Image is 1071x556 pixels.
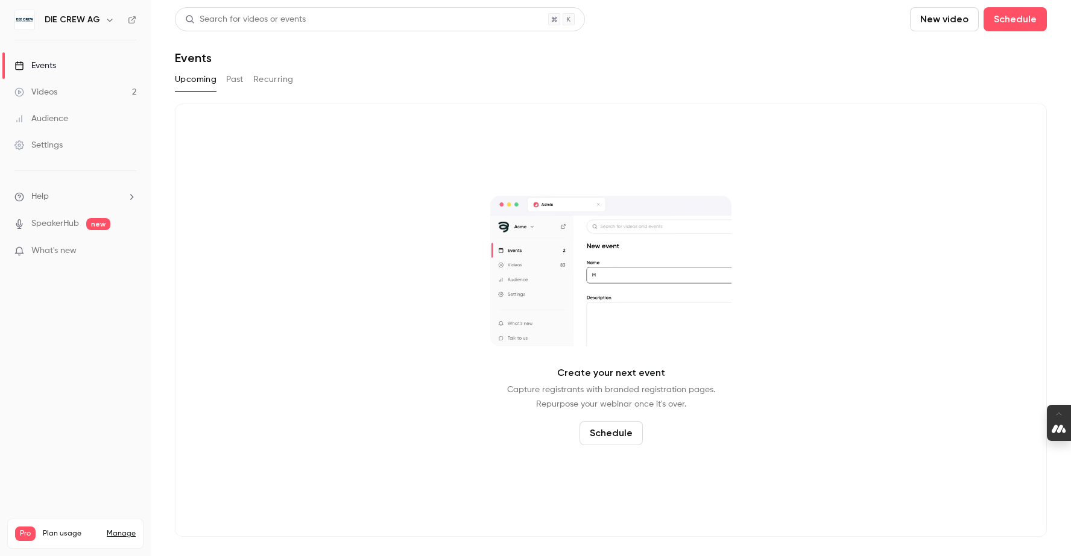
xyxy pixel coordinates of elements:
button: Recurring [253,70,294,89]
span: new [86,218,110,230]
img: DIE CREW AG [15,10,34,30]
a: SpeakerHub [31,217,79,230]
div: Search for videos or events [185,13,306,26]
span: Pro [15,526,36,541]
p: Capture registrants with branded registration pages. Repurpose your webinar once it's over. [507,383,715,411]
div: Videos [14,86,57,98]
div: Events [14,60,56,72]
button: Upcoming [175,70,216,89]
button: Past [226,70,244,89]
li: help-dropdown-opener [14,190,136,203]
div: Audience [14,113,68,125]
h6: DIE CREW AG [45,14,100,26]
div: Settings [14,139,63,151]
span: Plan usage [43,529,100,539]
span: What's new [31,245,77,257]
p: Create your next event [557,366,665,380]
button: New video [910,7,979,31]
span: Help [31,190,49,203]
button: Schedule [580,421,643,445]
a: Manage [107,529,136,539]
button: Schedule [984,7,1047,31]
h1: Events [175,51,212,65]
